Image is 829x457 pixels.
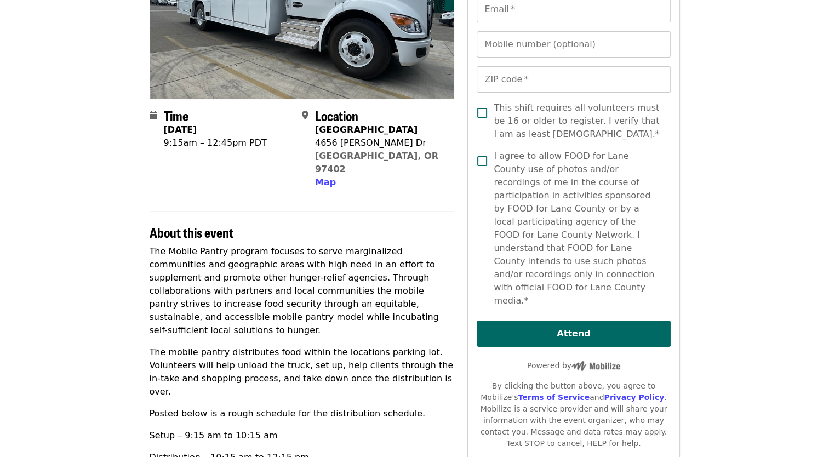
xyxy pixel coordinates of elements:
button: Map [315,176,336,189]
img: Powered by Mobilize [571,361,620,371]
span: I agree to allow FOOD for Lane County use of photos and/or recordings of me in the course of part... [494,150,661,307]
a: Privacy Policy [604,393,664,402]
strong: [GEOGRAPHIC_DATA] [315,124,418,135]
span: Location [315,106,358,125]
p: Posted below is a rough schedule for the distribution schedule. [150,407,455,420]
input: Mobile number (optional) [477,31,670,58]
div: By clicking the button above, you agree to Mobilize's and . Mobilize is a service provider and wi... [477,380,670,449]
button: Attend [477,321,670,347]
i: calendar icon [150,110,157,121]
div: 9:15am – 12:45pm PDT [164,136,267,150]
i: map-marker-alt icon [302,110,308,121]
p: The mobile pantry distributes food within the locations parking lot. Volunteers will help unload ... [150,346,455,398]
strong: [DATE] [164,124,197,135]
span: This shift requires all volunteers must be 16 or older to register. I verify that I am as least [... [494,101,661,141]
span: About this event [150,222,233,242]
span: Map [315,177,336,187]
span: Time [164,106,188,125]
p: The Mobile Pantry program focuses to serve marginalized communities and geographic areas with hig... [150,245,455,337]
div: 4656 [PERSON_NAME] Dr [315,136,445,150]
a: [GEOGRAPHIC_DATA], OR 97402 [315,151,438,174]
input: ZIP code [477,66,670,93]
a: Terms of Service [518,393,590,402]
p: Setup – 9:15 am to 10:15 am [150,429,455,442]
span: Powered by [527,361,620,370]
